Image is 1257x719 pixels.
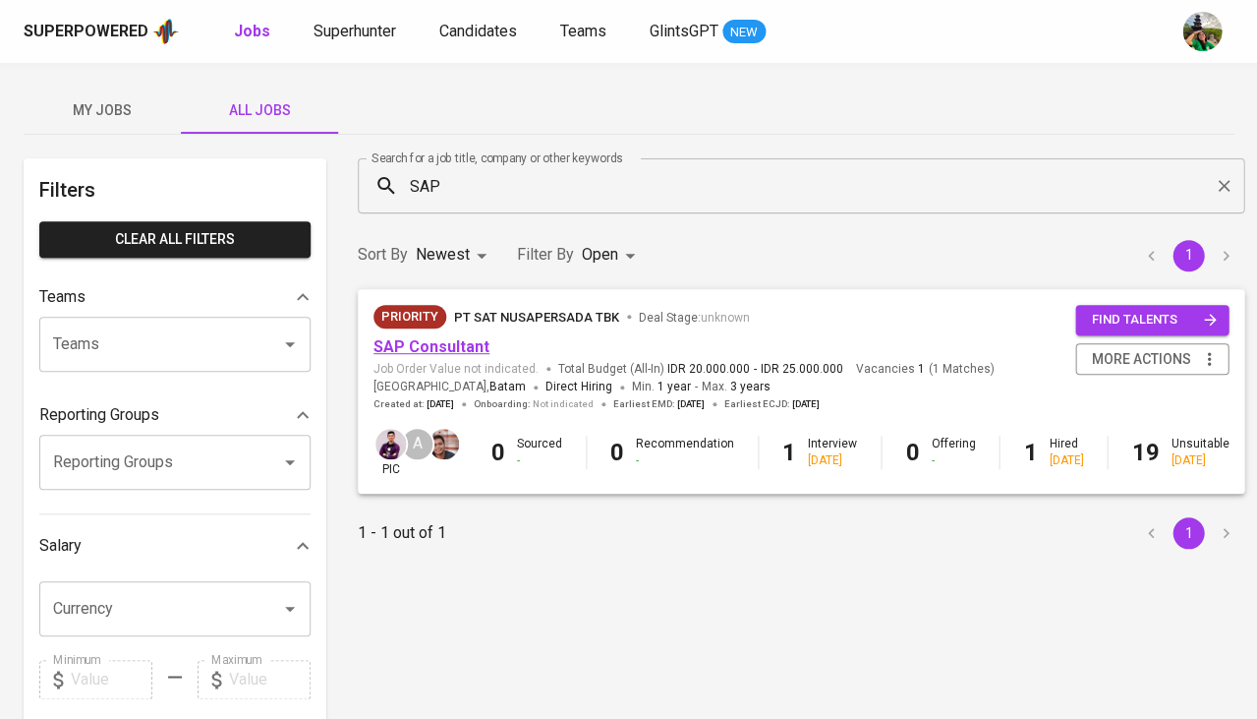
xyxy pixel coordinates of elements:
button: Open [276,449,304,476]
span: Created at : [373,397,454,411]
span: Superhunter [314,22,396,40]
span: [DATE] [677,397,705,411]
span: 1 [914,361,924,378]
span: find talents [1091,309,1217,331]
div: Unsuitable [1171,436,1228,469]
p: Filter By [517,243,574,267]
div: Sourced [517,436,562,469]
a: SAP Consultant [373,337,489,356]
div: Recommendation [636,436,734,469]
nav: pagination navigation [1132,240,1244,271]
p: Sort By [358,243,408,267]
div: [DATE] [808,452,857,469]
div: Interview [808,436,857,469]
div: - [931,452,975,469]
b: 1 [1023,439,1037,466]
a: Candidates [439,20,521,44]
b: 0 [905,439,919,466]
div: Offering [931,436,975,469]
img: eva@glints.com [1182,12,1222,51]
span: Direct Hiring [545,380,612,393]
span: Earliest EMD : [613,397,705,411]
button: Open [276,595,304,623]
span: Earliest ECJD : [724,397,820,411]
span: Onboarding : [474,397,594,411]
span: Job Order Value not indicated. [373,361,539,378]
div: [DATE] [1171,452,1228,469]
span: - [695,378,698,397]
span: All Jobs [193,98,326,123]
span: IDR 25.000.000 [761,361,843,378]
span: Clear All filters [55,227,295,252]
p: Salary [39,534,82,558]
span: IDR 20.000.000 [667,361,750,378]
button: page 1 [1172,240,1204,271]
div: pic [373,427,408,478]
p: 1 - 1 out of 1 [358,521,446,545]
span: [DATE] [792,397,820,411]
b: 1 [782,439,796,466]
span: Batam [489,378,526,397]
span: Priority [373,307,446,327]
div: Salary [39,526,311,566]
div: A [400,427,434,461]
span: Not indicated [533,397,594,411]
span: [GEOGRAPHIC_DATA] , [373,378,526,397]
a: Jobs [234,20,274,44]
img: erwin@glints.com [375,429,406,459]
div: Reporting Groups [39,395,311,435]
button: more actions [1075,343,1228,376]
button: find talents [1075,305,1228,335]
div: Newest [416,237,493,273]
nav: pagination navigation [1132,517,1244,549]
b: Jobs [234,22,270,40]
a: GlintsGPT NEW [650,20,766,44]
div: [DATE] [1049,452,1083,469]
span: Vacancies ( 1 Matches ) [855,361,994,378]
b: 19 [1131,439,1159,466]
span: unknown [701,311,750,325]
button: Open [276,330,304,358]
div: Superpowered [24,21,148,43]
div: Teams [39,277,311,317]
span: Candidates [439,22,517,40]
span: [DATE] [427,397,454,411]
span: more actions [1091,347,1190,372]
a: Teams [560,20,610,44]
span: GlintsGPT [650,22,718,40]
div: - [517,452,562,469]
div: Very Responsive [373,305,446,329]
button: Clear All filters [39,221,311,258]
span: 1 year [657,380,691,393]
b: 0 [610,439,624,466]
span: - [754,361,757,378]
span: Max. [702,380,771,393]
h6: Filters [39,174,311,206]
div: Open [582,237,642,273]
div: - [636,452,734,469]
span: Teams [560,22,606,40]
img: johanes@glints.com [429,429,459,459]
span: 3 years [730,380,771,393]
p: Newest [416,243,470,267]
img: app logo [152,17,179,46]
span: Deal Stage : [639,311,750,325]
button: Clear [1210,172,1237,200]
button: page 1 [1172,517,1204,549]
a: Superhunter [314,20,400,44]
span: My Jobs [35,98,169,123]
span: PT Sat Nusapersada Tbk [454,310,619,325]
input: Value [229,660,311,699]
input: Value [71,660,152,699]
span: Total Budget (All-In) [558,361,843,378]
a: Superpoweredapp logo [24,17,179,46]
span: Open [582,245,618,264]
span: NEW [722,23,766,42]
span: Min. [632,380,691,393]
p: Teams [39,285,86,309]
p: Reporting Groups [39,403,159,427]
div: Hired [1049,436,1083,469]
b: 0 [491,439,505,466]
